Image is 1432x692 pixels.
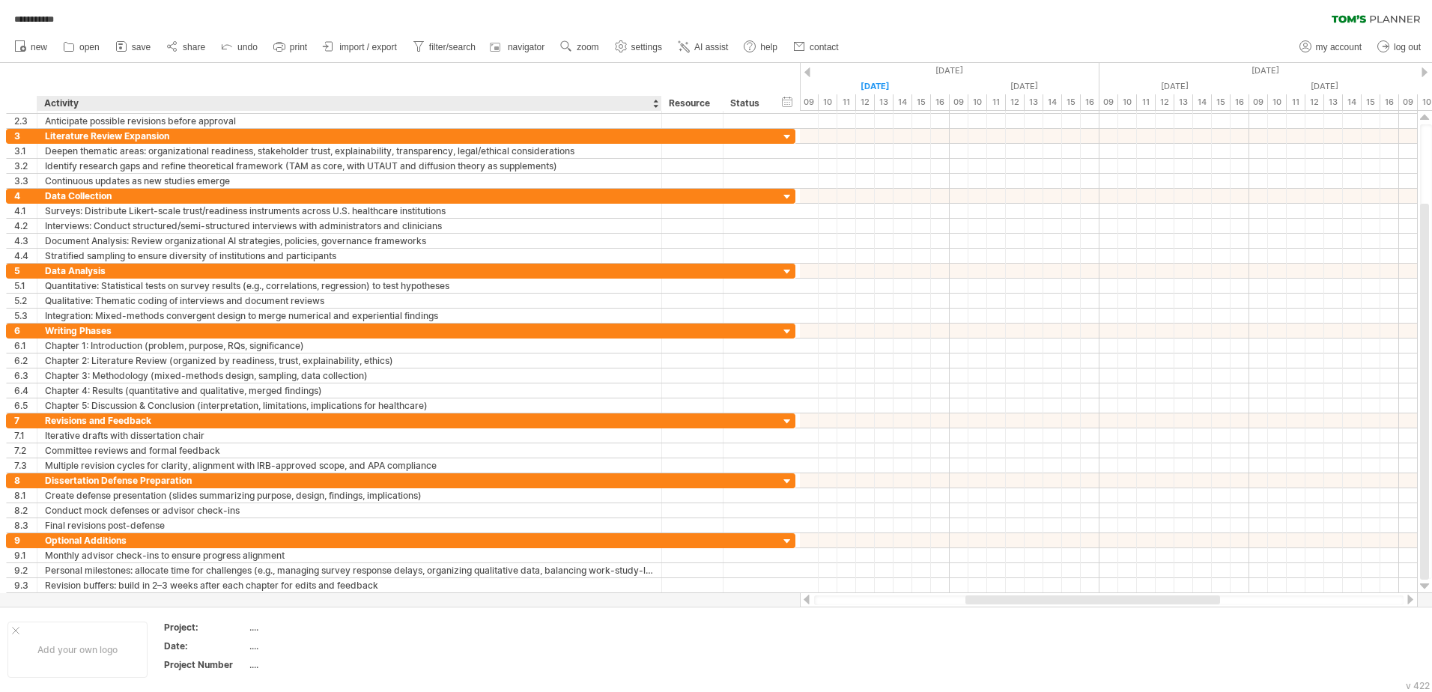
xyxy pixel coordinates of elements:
div: Create defense presentation (slides summarizing purpose, design, findings, implications) [45,488,654,503]
div: 16 [931,94,950,110]
div: 6.2 [14,353,37,368]
div: 10 [819,94,837,110]
a: new [10,37,52,57]
a: AI assist [674,37,732,57]
div: Continuous updates as new studies emerge [45,174,654,188]
div: 7.1 [14,428,37,443]
div: Revisions and Feedback [45,413,654,428]
div: 6 [14,324,37,338]
div: 13 [1324,94,1343,110]
a: filter/search [409,37,480,57]
span: save [132,42,151,52]
div: Conduct mock defenses or advisor check-ins [45,503,654,518]
div: 15 [1062,94,1081,110]
div: 6.4 [14,383,37,398]
div: Qualitative: Thematic coding of interviews and document reviews [45,294,654,308]
div: 9.3 [14,578,37,592]
div: 4.1 [14,204,37,218]
div: 8.1 [14,488,37,503]
div: Chapter 3: Methodology (mixed-methods design, sampling, data collection) [45,368,654,383]
div: 15 [912,94,931,110]
div: 5 [14,264,37,278]
div: Chapter 4: Results (quantitative and qualitative, merged findings) [45,383,654,398]
div: 16 [1380,94,1399,110]
div: Integration: Mixed-methods convergent design to merge numerical and experiential findings [45,309,654,323]
div: 3.2 [14,159,37,173]
div: 11 [987,94,1006,110]
div: 09 [950,94,968,110]
span: share [183,42,205,52]
div: 3 [14,129,37,143]
div: 9 [14,533,37,547]
a: undo [217,37,262,57]
div: Monday, 29 September 2025 [800,79,950,94]
div: 09 [1249,94,1268,110]
div: 13 [1174,94,1193,110]
div: 5.3 [14,309,37,323]
div: Quantitative: Statistical tests on survey results (e.g., correlations, regression) to test hypoth... [45,279,654,293]
div: 10 [1268,94,1287,110]
div: 6.1 [14,339,37,353]
div: 4.4 [14,249,37,263]
a: contact [789,37,843,57]
div: 16 [1231,94,1249,110]
div: 14 [894,94,912,110]
div: Surveys: Distribute Likert-scale trust/readiness instruments across U.S. healthcare institutions [45,204,654,218]
div: 8 [14,473,37,488]
div: 11 [1287,94,1305,110]
div: Chapter 5: Discussion & Conclusion (interpretation, limitations, implications for healthcare) [45,398,654,413]
div: 6.3 [14,368,37,383]
div: 09 [800,94,819,110]
div: Chapter 2: Literature Review (organized by readiness, trust, explainability, ethics) [45,353,654,368]
a: save [112,37,155,57]
a: navigator [488,37,549,57]
div: 7.3 [14,458,37,473]
div: 2.3 [14,114,37,128]
span: AI assist [694,42,728,52]
div: 3.1 [14,144,37,158]
span: navigator [508,42,544,52]
span: print [290,42,307,52]
div: Identify research gaps and refine theoretical framework (TAM as core, with UTAUT and diffusion th... [45,159,654,173]
div: 11 [837,94,856,110]
div: Interviews: Conduct structured/semi-structured interviews with administrators and clinicians [45,219,654,233]
div: 13 [1025,94,1043,110]
div: 4 [14,189,37,203]
span: open [79,42,100,52]
a: log out [1374,37,1425,57]
div: Thursday, 2 October 2025 [1249,79,1399,94]
div: Writing Phases [45,324,654,338]
div: 9.2 [14,563,37,577]
div: Data Analysis [45,264,654,278]
a: import / export [319,37,401,57]
span: settings [631,42,662,52]
div: Stratified sampling to ensure diversity of institutions and participants [45,249,654,263]
span: help [760,42,777,52]
div: 12 [856,94,875,110]
div: Literature Review Expansion [45,129,654,143]
div: 9.1 [14,548,37,562]
div: Final revisions post-defense [45,518,654,532]
a: print [270,37,312,57]
div: Revision buffers: build in 2–3 weeks after each chapter for edits and feedback [45,578,654,592]
div: Monthly advisor check-ins to ensure progress alignment [45,548,654,562]
div: Document Analysis: Review organizational AI strategies, policies, governance frameworks [45,234,654,248]
div: 6.5 [14,398,37,413]
div: .... [249,658,375,671]
span: undo [237,42,258,52]
a: my account [1296,37,1366,57]
div: v 422 [1406,680,1430,691]
div: 5.2 [14,294,37,308]
div: Wednesday, 1 October 2025 [1099,79,1249,94]
div: 12 [1156,94,1174,110]
div: .... [249,640,375,652]
div: Personal milestones: allocate time for challenges (e.g., managing survey response delays, organiz... [45,563,654,577]
div: 09 [1099,94,1118,110]
div: Date: [164,640,246,652]
div: 7 [14,413,37,428]
span: log out [1394,42,1421,52]
div: Iterative drafts with dissertation chair [45,428,654,443]
span: contact [810,42,839,52]
a: settings [611,37,667,57]
div: Data Collection [45,189,654,203]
